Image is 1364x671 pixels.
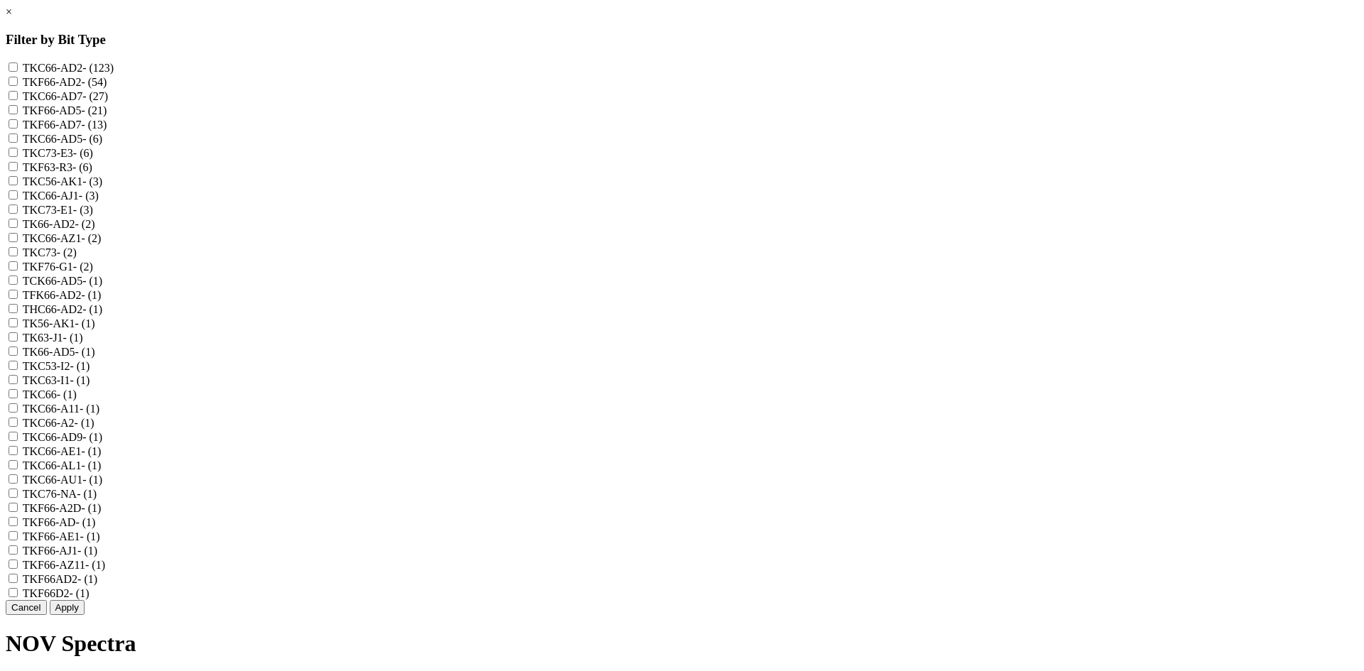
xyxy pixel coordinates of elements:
label: TKC66-AE1 [23,445,102,457]
span: - (1) [81,289,101,301]
span: - (1) [70,360,90,372]
span: - (1) [81,459,101,471]
label: TKC73 [23,246,77,258]
span: - (123) [82,62,114,74]
span: - (1) [82,431,102,443]
span: - (2) [81,232,101,244]
label: TKF63-R3 [23,161,92,173]
span: - (6) [82,133,102,145]
span: - (1) [70,587,90,599]
label: TKC63-I1 [23,374,90,386]
label: TKF66AD2 [23,573,97,585]
span: - (54) [81,76,107,88]
label: TKC66-AL1 [23,459,102,471]
label: TKF66-AE1 [23,530,100,542]
label: TKC76-NA [23,488,97,500]
label: TK66-AD5 [23,346,95,358]
span: - (3) [82,175,102,187]
label: TCK66-AD5 [23,275,102,287]
button: Apply [50,600,85,615]
span: - (2) [73,261,93,273]
label: TK66-AD2 [23,218,95,230]
label: TKC66-AJ1 [23,190,99,202]
label: TKF66-AZ11 [23,559,105,571]
span: - (27) [82,90,108,102]
label: TKC66-AZ1 [23,232,102,244]
span: - (1) [75,317,94,329]
label: TKC66-AD5 [23,133,102,145]
label: TK56-AK1 [23,317,95,329]
span: - (13) [81,119,107,131]
span: - (1) [70,374,90,386]
label: TKF66-AD2 [23,76,107,88]
h3: Filter by Bit Type [6,32,1358,48]
h1: NOV Spectra [6,631,1358,657]
span: - (1) [80,403,99,415]
label: TKF66-AD [23,516,96,528]
span: - (2) [75,218,94,230]
label: TKC66-AD2 [23,62,114,74]
label: THC66-AD2 [23,303,102,315]
label: TKC56-AK1 [23,175,102,187]
label: TKF66-AD5 [23,104,107,116]
label: TKF66-AD7 [23,119,107,131]
label: TKC53-I2 [23,360,90,372]
span: - (6) [72,161,92,173]
span: - (1) [82,275,102,287]
span: - (6) [73,147,93,159]
span: - (21) [81,104,107,116]
label: TKC73-E3 [23,147,93,159]
span: - (1) [57,388,77,400]
span: - (1) [77,488,97,500]
label: TKC66-AD9 [23,431,102,443]
label: TKF66-A2D [23,502,102,514]
label: TKF66-AJ1 [23,545,97,557]
span: - (1) [75,417,94,429]
span: - (1) [81,445,101,457]
label: TKC66-A2 [23,417,94,429]
span: - (1) [77,573,97,585]
label: TKC73-E1 [23,204,93,216]
label: TKC66-A11 [23,403,99,415]
span: - (1) [82,303,102,315]
label: TKF76-G1 [23,261,93,273]
span: - (1) [75,516,95,528]
button: Cancel [6,600,47,615]
span: - (1) [63,332,83,344]
label: TFK66-AD2 [23,289,102,301]
label: TK63-J1 [23,332,83,344]
span: - (1) [85,559,105,571]
label: TKC66-AD7 [23,90,108,102]
a: × [6,6,12,18]
span: - (3) [73,204,93,216]
span: - (1) [77,545,97,557]
span: - (3) [79,190,99,202]
label: TKF66D2 [23,587,90,599]
span: - (1) [75,346,94,358]
span: - (1) [82,474,102,486]
span: - (1) [80,530,100,542]
label: TKC66 [23,388,77,400]
span: - (2) [57,246,77,258]
label: TKC66-AU1 [23,474,102,486]
span: - (1) [81,502,101,514]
